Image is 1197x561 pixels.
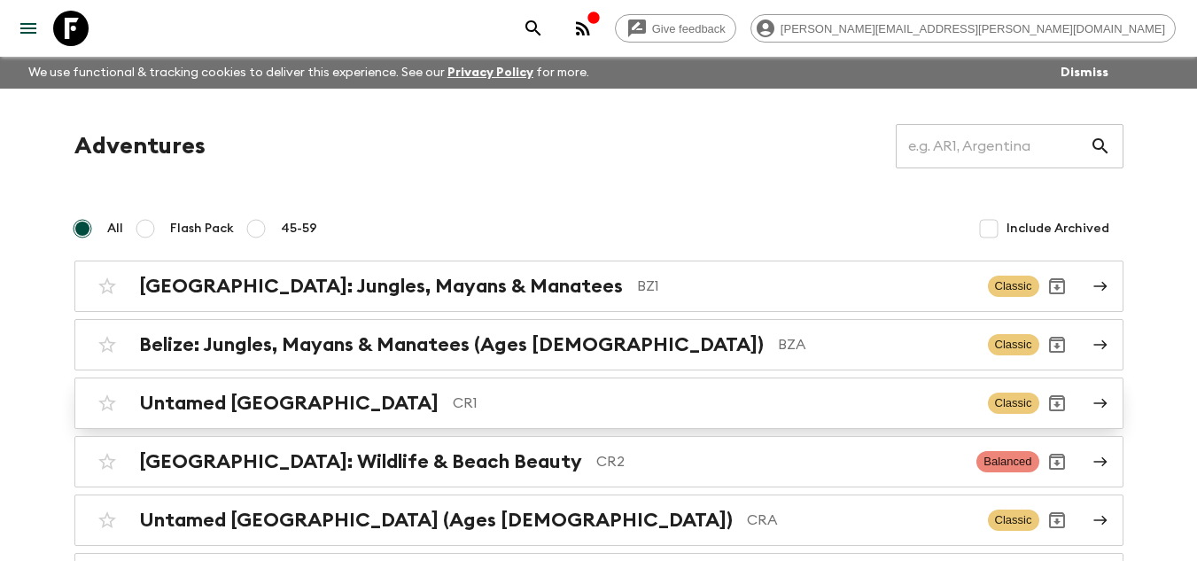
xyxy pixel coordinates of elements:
[447,66,533,79] a: Privacy Policy
[170,220,234,238] span: Flash Pack
[896,121,1090,171] input: e.g. AR1, Argentina
[637,276,974,297] p: BZ1
[139,333,764,356] h2: Belize: Jungles, Mayans & Manatees (Ages [DEMOGRAPHIC_DATA])
[1056,60,1113,85] button: Dismiss
[74,129,206,164] h1: Adventures
[107,220,123,238] span: All
[139,509,733,532] h2: Untamed [GEOGRAPHIC_DATA] (Ages [DEMOGRAPHIC_DATA])
[1039,269,1075,304] button: Archive
[139,275,623,298] h2: [GEOGRAPHIC_DATA]: Jungles, Mayans & Manatees
[74,261,1123,312] a: [GEOGRAPHIC_DATA]: Jungles, Mayans & ManateesBZ1ClassicArchive
[74,495,1123,546] a: Untamed [GEOGRAPHIC_DATA] (Ages [DEMOGRAPHIC_DATA])CRAClassicArchive
[750,14,1176,43] div: [PERSON_NAME][EMAIL_ADDRESS][PERSON_NAME][DOMAIN_NAME]
[281,220,317,238] span: 45-59
[139,450,582,473] h2: [GEOGRAPHIC_DATA]: Wildlife & Beach Beauty
[771,22,1175,35] span: [PERSON_NAME][EMAIL_ADDRESS][PERSON_NAME][DOMAIN_NAME]
[1039,444,1075,479] button: Archive
[139,392,439,415] h2: Untamed [GEOGRAPHIC_DATA]
[615,14,736,43] a: Give feedback
[642,22,735,35] span: Give feedback
[453,393,974,414] p: CR1
[1039,386,1075,421] button: Archive
[778,334,974,355] p: BZA
[988,510,1039,531] span: Classic
[1039,503,1075,538] button: Archive
[11,11,46,46] button: menu
[976,451,1038,472] span: Balanced
[988,334,1039,355] span: Classic
[21,57,596,89] p: We use functional & tracking cookies to deliver this experience. See our for more.
[74,378,1123,429] a: Untamed [GEOGRAPHIC_DATA]CR1ClassicArchive
[74,436,1123,487] a: [GEOGRAPHIC_DATA]: Wildlife & Beach BeautyCR2BalancedArchive
[1039,327,1075,362] button: Archive
[596,451,963,472] p: CR2
[988,393,1039,414] span: Classic
[747,510,974,531] p: CRA
[988,276,1039,297] span: Classic
[1007,220,1109,238] span: Include Archived
[516,11,551,46] button: search adventures
[74,319,1123,370] a: Belize: Jungles, Mayans & Manatees (Ages [DEMOGRAPHIC_DATA])BZAClassicArchive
